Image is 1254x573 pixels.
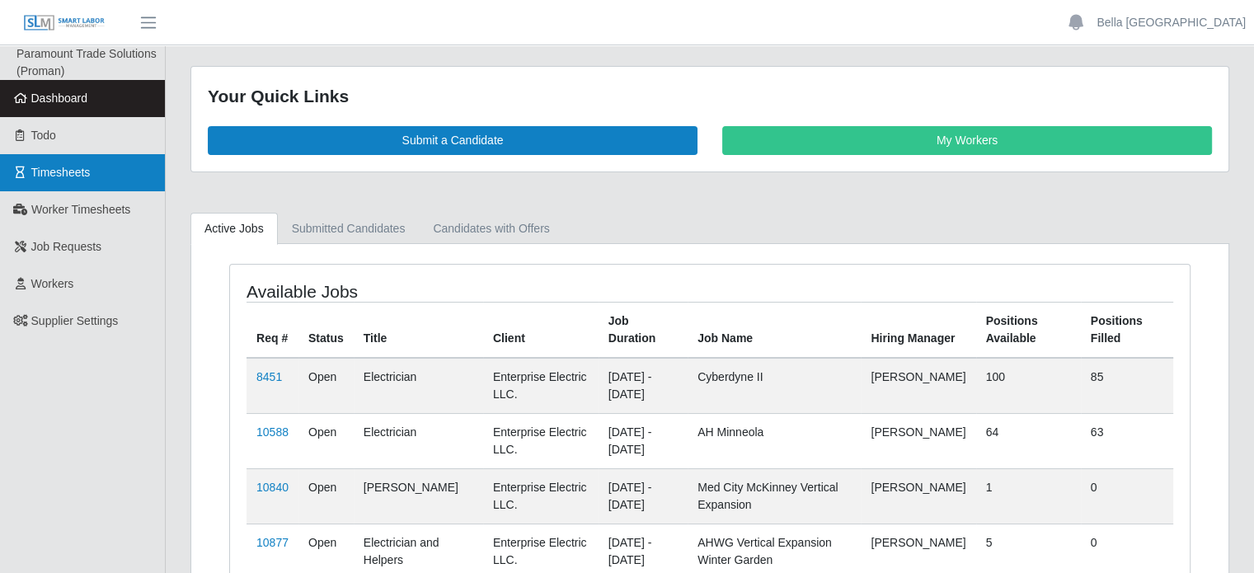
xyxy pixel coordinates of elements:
td: 1 [976,468,1081,524]
a: Bella [GEOGRAPHIC_DATA] [1097,14,1246,31]
th: Positions Available [976,302,1081,358]
th: Job Name [688,302,861,358]
span: Todo [31,129,56,142]
img: SLM Logo [23,14,106,32]
td: 0 [1081,468,1173,524]
h4: Available Jobs [247,281,618,302]
th: Job Duration [599,302,688,358]
td: [DATE] - [DATE] [599,468,688,524]
td: [DATE] - [DATE] [599,358,688,414]
a: 10877 [256,536,289,549]
td: 64 [976,413,1081,468]
span: Timesheets [31,166,91,179]
td: AH Minneola [688,413,861,468]
td: Enterprise Electric LLC. [483,358,599,414]
div: Your Quick Links [208,83,1212,110]
td: Open [298,413,354,468]
span: Worker Timesheets [31,203,130,216]
td: Med City McKinney Vertical Expansion [688,468,861,524]
a: Candidates with Offers [419,213,563,245]
span: Dashboard [31,92,88,105]
span: Job Requests [31,240,102,253]
td: 85 [1081,358,1173,414]
a: 10588 [256,425,289,439]
a: Submitted Candidates [278,213,420,245]
a: Active Jobs [190,213,278,245]
td: [DATE] - [DATE] [599,413,688,468]
a: Submit a Candidate [208,126,697,155]
a: 10840 [256,481,289,494]
th: Positions Filled [1081,302,1173,358]
span: Supplier Settings [31,314,119,327]
a: My Workers [722,126,1212,155]
th: Client [483,302,599,358]
a: 8451 [256,370,282,383]
td: 63 [1081,413,1173,468]
td: [PERSON_NAME] [354,468,483,524]
td: [PERSON_NAME] [861,468,975,524]
th: Status [298,302,354,358]
th: Hiring Manager [861,302,975,358]
td: Cyberdyne II [688,358,861,414]
td: Open [298,358,354,414]
span: Paramount Trade Solutions (Proman) [16,47,157,77]
th: Req # [247,302,298,358]
span: Workers [31,277,74,290]
td: 100 [976,358,1081,414]
td: [PERSON_NAME] [861,358,975,414]
td: Open [298,468,354,524]
td: [PERSON_NAME] [861,413,975,468]
th: Title [354,302,483,358]
td: Electrician [354,358,483,414]
td: Enterprise Electric LLC. [483,468,599,524]
td: Enterprise Electric LLC. [483,413,599,468]
td: Electrician [354,413,483,468]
